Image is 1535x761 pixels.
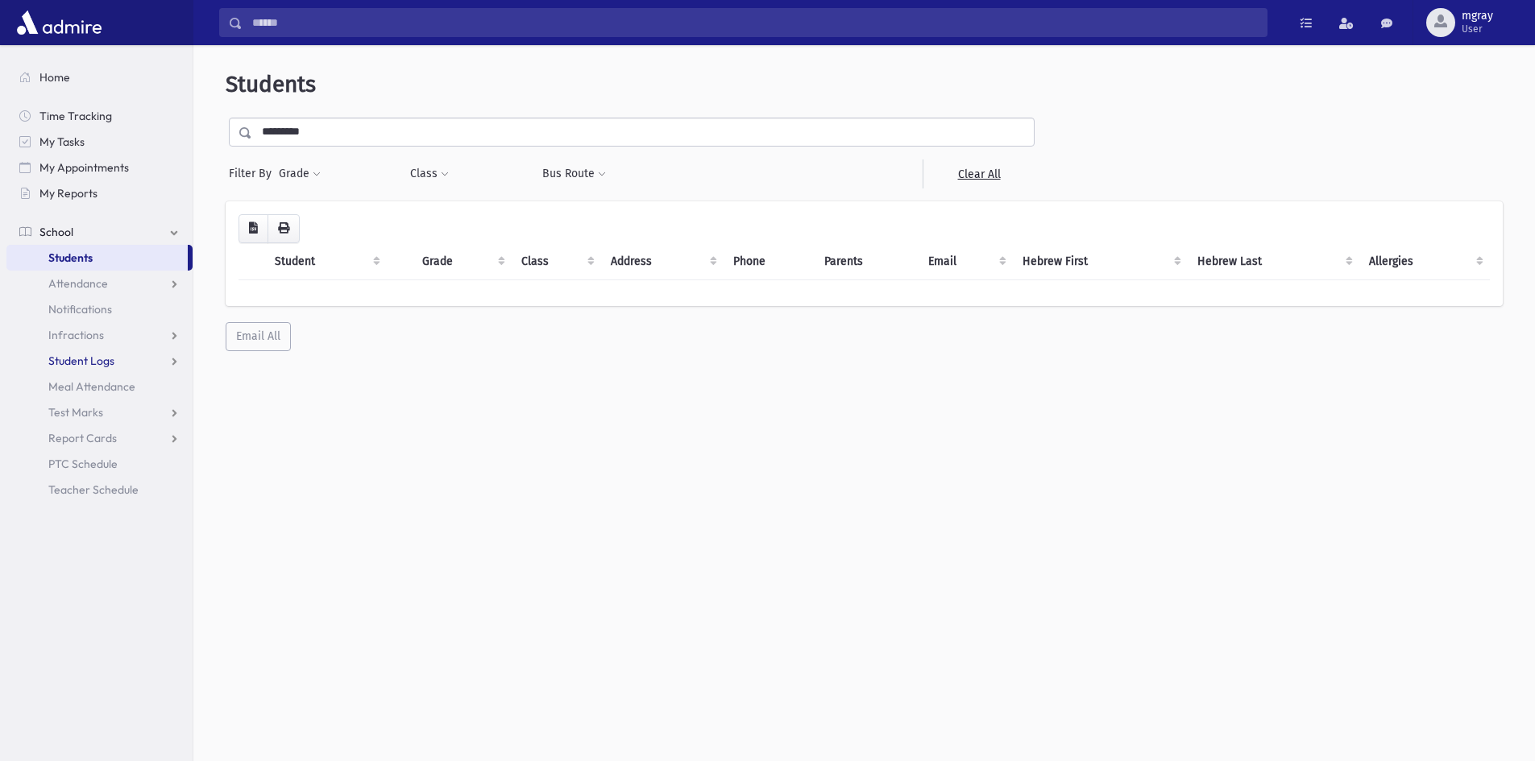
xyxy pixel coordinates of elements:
[6,296,193,322] a: Notifications
[815,243,919,280] th: Parents
[268,214,300,243] button: Print
[6,451,193,477] a: PTC Schedule
[1013,243,1187,280] th: Hebrew First
[6,64,193,90] a: Home
[13,6,106,39] img: AdmirePro
[243,8,1267,37] input: Search
[6,103,193,129] a: Time Tracking
[226,71,316,97] span: Students
[39,225,73,239] span: School
[39,109,112,123] span: Time Tracking
[48,405,103,420] span: Test Marks
[239,214,268,243] button: CSV
[409,159,450,188] button: Class
[6,322,193,348] a: Infractions
[48,276,108,291] span: Attendance
[48,482,139,497] span: Teacher Schedule
[39,70,70,85] span: Home
[6,425,193,451] a: Report Cards
[229,165,278,182] span: Filter By
[265,243,387,280] th: Student
[6,129,193,155] a: My Tasks
[48,302,112,316] span: Notifications
[278,159,322,188] button: Grade
[6,180,193,206] a: My Reports
[1359,243,1490,280] th: Allergies
[6,155,193,180] a: My Appointments
[6,399,193,425] a: Test Marks
[48,354,114,368] span: Student Logs
[39,134,85,149] span: My Tasks
[512,243,602,280] th: Class
[39,160,129,175] span: My Appointments
[6,219,193,245] a: School
[923,159,1035,188] a: Clear All
[1462,23,1493,35] span: User
[601,243,724,280] th: Address
[48,431,117,445] span: Report Cards
[413,243,511,280] th: Grade
[541,159,607,188] button: Bus Route
[6,245,188,271] a: Students
[48,250,93,265] span: Students
[6,477,193,503] a: Teacher Schedule
[48,457,118,471] span: PTC Schedule
[48,328,104,342] span: Infractions
[919,243,1013,280] th: Email
[1462,10,1493,23] span: mgray
[226,322,291,351] button: Email All
[39,186,97,201] span: My Reports
[1188,243,1360,280] th: Hebrew Last
[6,374,193,399] a: Meal Attendance
[48,379,135,394] span: Meal Attendance
[724,243,815,280] th: Phone
[6,271,193,296] a: Attendance
[6,348,193,374] a: Student Logs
